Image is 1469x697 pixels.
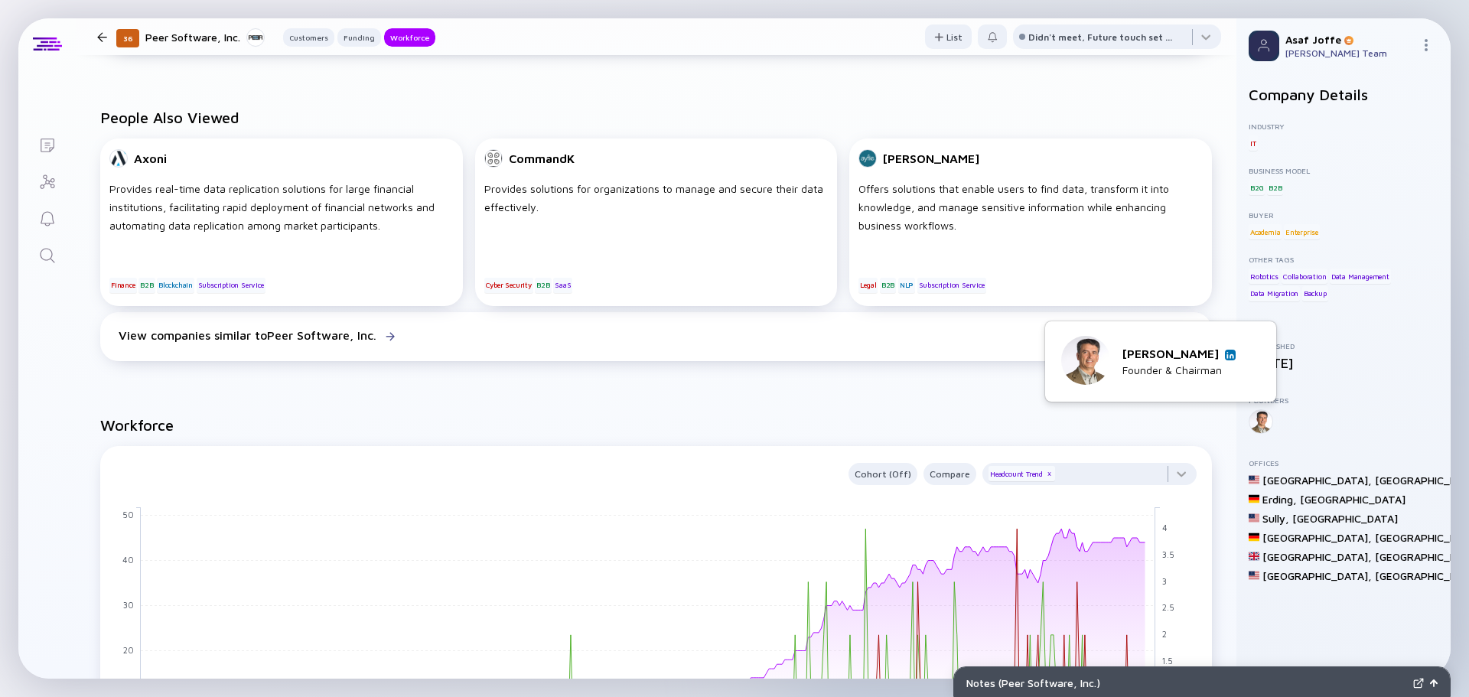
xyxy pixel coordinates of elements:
tspan: 30 [123,599,134,609]
div: Peer Software, Inc. [145,28,265,47]
img: Paul M. Linkedin Profile [1226,351,1234,359]
div: NLP [898,278,915,293]
div: [GEOGRAPHIC_DATA] , [1262,531,1372,544]
div: Founder & Chairman [1122,363,1236,376]
div: Didn't meet, Future touch set in OPTX [1028,31,1174,43]
tspan: 20 [123,644,134,654]
a: Search [18,236,76,272]
img: United States Flag [1249,513,1259,523]
div: Offers solutions that enable users to find data, transform it into knowledge, and manage sensitiv... [858,180,1203,253]
div: Subscription Service [917,278,986,293]
div: Customers [283,30,334,45]
div: CommandK [509,151,575,165]
button: Customers [283,28,334,47]
div: [PERSON_NAME] [883,151,979,165]
img: Expand Notes [1413,678,1424,689]
div: [PERSON_NAME] [1122,347,1236,360]
div: IT [1249,135,1258,151]
img: United States Flag [1249,474,1259,485]
img: United States Flag [1249,570,1259,581]
tspan: 3.5 [1162,549,1174,559]
a: Reminders [18,199,76,236]
img: United Kingdom Flag [1249,551,1259,562]
div: 36 [116,29,139,47]
button: Funding [337,28,381,47]
div: Legal [858,278,878,293]
div: B2B [880,278,896,293]
a: Investor Map [18,162,76,199]
div: Cyber Security [484,278,533,293]
div: Established [1249,341,1438,350]
div: Cohort (Off) [849,465,917,483]
div: Offices [1249,458,1438,467]
div: [GEOGRAPHIC_DATA] , [1262,569,1372,582]
div: SaaS [553,278,572,293]
div: Subscription Service [197,278,265,293]
img: Germany Flag [1249,532,1259,542]
button: List [925,24,972,49]
div: B2B [1267,180,1283,195]
h2: People Also Viewed [100,109,1212,126]
div: x [1044,470,1054,479]
div: Other Tags [1249,255,1438,264]
div: Enterprise [1284,224,1320,239]
tspan: 50 [122,509,134,519]
img: Paul M. picture [1061,336,1110,385]
div: B2B [138,278,155,293]
img: Open Notes [1430,679,1438,687]
a: [PERSON_NAME]Offers solutions that enable users to find data, transform it into knowledge, and ma... [849,138,1212,312]
div: Notes ( Peer Software, Inc. ) [966,676,1407,689]
img: Profile Picture [1249,31,1279,61]
div: Provides real-time data replication solutions for large financial institutions, facilitating rapi... [109,180,454,253]
button: Workforce [384,28,435,47]
div: View companies similar to Peer Software, Inc. [119,328,376,342]
div: [DATE] [1249,355,1438,371]
div: Data Migration [1249,286,1300,301]
div: Founders [1249,396,1438,405]
div: B2B [535,278,551,293]
tspan: 4 [1162,523,1168,533]
div: Axoni [134,151,167,165]
div: Robotics [1249,269,1279,284]
div: [PERSON_NAME] Team [1285,47,1414,59]
a: CommandKProvides solutions for organizations to manage and secure their data effectively.Cyber Se... [475,138,838,312]
div: Erding , [1262,493,1297,506]
div: Sully , [1262,512,1289,525]
button: Compare [923,463,976,485]
div: Backup [1302,286,1328,301]
img: Menu [1420,39,1432,51]
div: [GEOGRAPHIC_DATA] [1300,493,1405,506]
tspan: 2.5 [1162,602,1174,612]
div: Blockchain [157,278,194,293]
div: Workforce [384,30,435,45]
div: Industry [1249,122,1438,131]
button: Cohort (Off) [849,463,917,485]
div: [GEOGRAPHIC_DATA] , [1262,474,1372,487]
tspan: 40 [122,554,134,564]
a: AxoniProvides real-time data replication solutions for large financial institutions, facilitating... [100,138,463,312]
h2: Company Details [1249,86,1438,103]
div: Provides solutions for organizations to manage and secure their data effectively. [484,180,829,253]
tspan: 1.5 [1162,655,1173,665]
div: Finance [109,278,137,293]
div: Collaboration [1282,269,1327,284]
div: Data Management [1330,269,1391,284]
a: Lists [18,125,76,162]
div: Headcount Trend [989,466,1055,481]
div: Compare [923,465,976,483]
div: Funding [337,30,381,45]
div: [GEOGRAPHIC_DATA] , [1262,550,1372,563]
div: Academia [1249,224,1282,239]
div: B2G [1249,180,1265,195]
div: [GEOGRAPHIC_DATA] [1292,512,1398,525]
h2: Workforce [100,416,1212,434]
img: Germany Flag [1249,493,1259,504]
tspan: 2 [1162,629,1167,639]
div: Buyer [1249,210,1438,220]
tspan: 3 [1162,575,1167,585]
div: Asaf Joffe [1285,33,1414,46]
div: List [925,25,972,49]
div: Business Model [1249,166,1438,175]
